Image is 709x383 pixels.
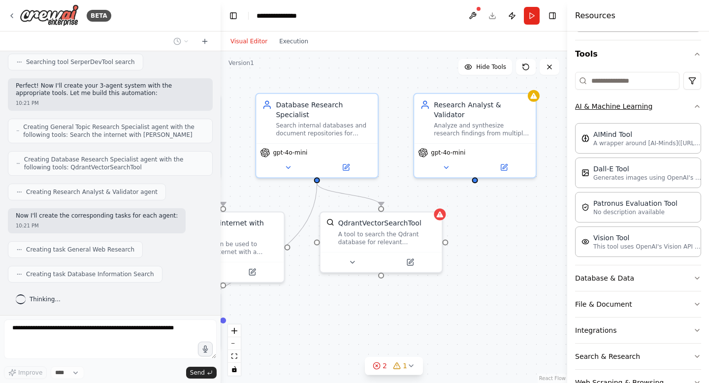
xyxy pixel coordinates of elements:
img: PatronusEvalTool [581,203,589,211]
button: Tools [575,40,701,68]
button: Open in side panel [382,256,438,268]
span: Send [190,369,205,377]
div: Database Research Specialist [276,100,372,120]
button: Hide left sidebar [226,9,240,23]
span: gpt-4o-mini [273,149,307,157]
div: QdrantVectorSearchToolQdrantVectorSearchToolA tool to search the Qdrant database for relevant inf... [320,211,443,273]
button: zoom out [228,337,241,350]
button: AI & Machine Learning [575,94,701,119]
button: Send [186,367,217,379]
button: Visual Editor [225,35,273,47]
button: fit view [228,350,241,363]
button: Hide Tools [458,59,512,75]
button: File & Document [575,291,701,317]
div: Vision Tool [593,233,702,243]
button: Hide right sidebar [546,9,559,23]
img: DallETool [581,169,589,177]
div: BETA [87,10,111,22]
div: AI & Machine Learning [575,119,701,265]
button: Integrations [575,318,701,343]
button: Search & Research [575,344,701,369]
p: Perfect! Now I'll create your 3-agent system with the appropriate tools. Let me build this automa... [16,82,205,97]
span: Creating task General Web Research [26,246,134,254]
button: Start a new chat [197,35,213,47]
button: Database & Data [575,265,701,291]
button: 21 [365,357,423,375]
button: Execution [273,35,314,47]
div: Patronus Evaluation Tool [593,198,677,208]
span: gpt-4o-mini [431,149,465,157]
div: Research Analyst & ValidatorAnalyze and synthesize research findings from multiple sources, cross... [413,93,537,178]
span: Creating Database Research Specialist agent with the following tools: QdrantVectorSearchTool [24,156,204,171]
span: Creating Research Analyst & Validator agent [26,188,158,196]
p: Now I'll create the corresponding tasks for each agent: [16,212,178,220]
span: 2 [383,361,387,371]
g: Edge from 51d43f26-4c9b-417f-98dd-acc8fda9a4bf to e1aa0e36-1f23-44f7-aabd-b2f7eb715857 [312,183,386,206]
button: Improve [4,366,47,379]
span: Thinking... [30,295,61,303]
img: VisionTool [581,238,589,246]
div: React Flow controls [228,324,241,376]
img: AIMindTool [581,134,589,142]
span: Searching tool SerperDevTool search [26,58,135,66]
div: QdrantVectorSearchTool [338,218,421,228]
img: Logo [20,4,79,27]
div: 10:21 PM [16,99,205,107]
button: zoom in [228,324,241,337]
h4: Resources [575,10,615,22]
p: A wrapper around [AI-Minds]([URL][DOMAIN_NAME]). Useful for when you need answers to questions fr... [593,139,702,147]
div: Search internal databases and document repositories for specific information related to {topic}, ... [276,122,372,137]
span: 1 [403,361,407,371]
div: A tool that can be used to search the internet with a search_query. Supports different search typ... [180,240,278,256]
span: Hide Tools [476,63,506,71]
nav: breadcrumb [257,11,307,21]
p: Generates images using OpenAI's Dall-E model. [593,174,702,182]
div: A tool to search the Qdrant database for relevant information on internal documents. [338,230,436,246]
div: 10:21 PM [16,222,178,229]
button: toggle interactivity [228,363,241,376]
div: Version 1 [228,59,254,67]
span: Creating task Database Information Search [26,270,154,278]
div: Dall-E Tool [593,164,702,174]
a: React Flow attribution [539,376,566,381]
button: Open in side panel [224,266,280,278]
span: Creating General Topic Research Specialist agent with the following tools: Search the internet wi... [23,123,204,139]
button: Open in side panel [318,161,374,173]
div: SerperDevToolSearch the internet with SerperA tool that can be used to search the internet with a... [161,211,285,283]
div: Research Analyst & Validator [434,100,530,120]
span: Improve [18,369,42,377]
div: Database Research SpecialistSearch internal databases and document repositories for specific info... [255,93,379,178]
div: AIMind Tool [593,129,702,139]
button: Switch to previous chat [169,35,193,47]
p: No description available [593,208,677,216]
p: This tool uses OpenAI's Vision API to describe the contents of an image. [593,243,702,251]
button: Open in side panel [476,161,532,173]
img: QdrantVectorSearchTool [326,218,334,226]
div: Analyze and synthesize research findings from multiple sources, cross-reference information, vali... [434,122,530,137]
div: Search the internet with Serper [180,218,278,238]
g: Edge from 0e69d7d2-b5fc-405c-b14a-c631460f99f0 to 754c1cb8-a123-464b-b681-c7888787fe9d [154,183,228,206]
button: Click to speak your automation idea [198,342,213,356]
